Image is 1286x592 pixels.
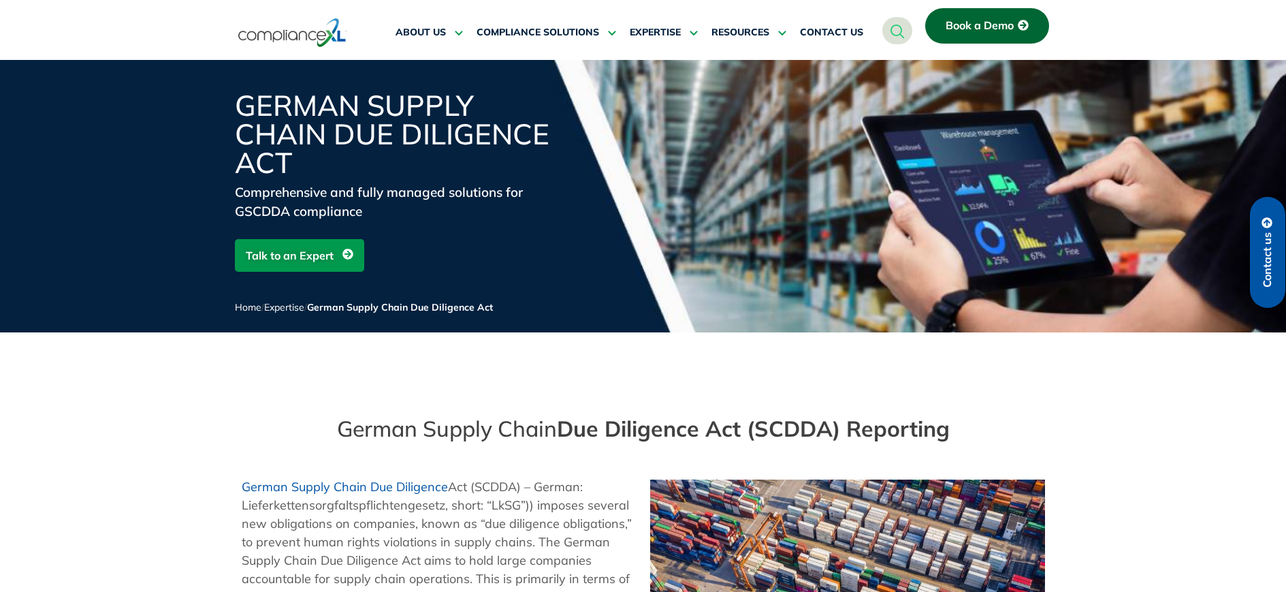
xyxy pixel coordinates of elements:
a: RESOURCES [711,16,786,49]
span: ABOUT US [396,27,446,39]
h1: German Supply Chain Due Diligence Act [235,91,562,177]
a: COMPLIANCE SOLUTIONS [477,16,616,49]
a: German Supply Chain Due Diligence [242,479,448,495]
a: EXPERTISE [630,16,698,49]
span: Book a Demo [946,20,1014,32]
a: Expertise [264,301,304,313]
span: Due Diligence Act (SCDDA) Reporting [557,415,950,442]
div: Comprehensive and fully managed solutions for GSCDDA compliance [235,183,562,221]
a: ABOUT US [396,16,463,49]
span: COMPLIANCE SOLUTIONS [477,27,599,39]
a: Home [235,301,261,313]
a: Book a Demo [925,8,1049,44]
a: Talk to an Expert [235,239,364,272]
span: Contact us [1261,232,1274,287]
span: CONTACT US [800,27,863,39]
a: CONTACT US [800,16,863,49]
span: Talk to an Expert [246,243,334,268]
img: logo-one.svg [238,17,347,48]
span: / / [235,301,493,313]
a: Contact us [1250,197,1285,308]
div: German Supply Chain [235,414,1052,443]
span: EXPERTISE [630,27,681,39]
a: navsearch-button [882,17,912,44]
span: German Supply Chain Due Diligence Act [307,301,493,313]
span: RESOURCES [711,27,769,39]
